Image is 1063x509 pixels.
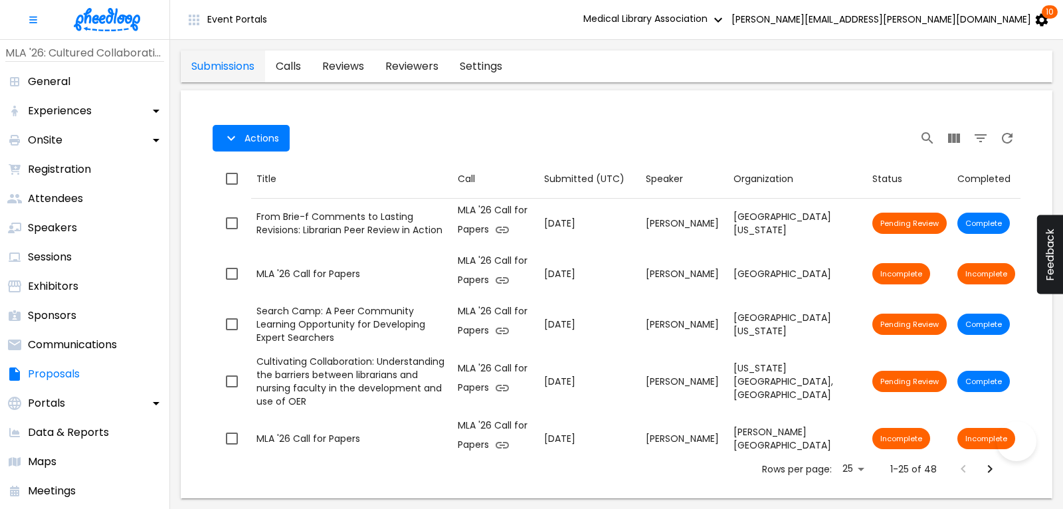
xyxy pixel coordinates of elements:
p: Data & Reports [28,425,109,441]
a: proposals-tab-reviews [312,51,375,82]
div: MLA '26 Call for Papers [458,203,534,243]
p: [DATE] [544,267,635,281]
div: MLA '26 Call for Papers [458,304,534,344]
span: Pending Review [872,376,947,387]
span: 10 [1042,5,1058,19]
span: Complete [957,376,1010,387]
button: View Columns [941,125,967,152]
div: Submission is incomplete [957,263,1015,284]
p: Sessions [28,249,72,265]
span: Complete [957,319,1010,330]
div: MLA '26 Call for Papers [256,267,447,280]
button: Filter Table [967,125,994,152]
span: Event Portals [207,14,267,25]
span: [PERSON_NAME][EMAIL_ADDRESS][PERSON_NAME][DOMAIN_NAME] [731,14,1031,25]
button: Actions [213,125,290,152]
p: [DATE] [544,432,635,446]
p: Portals [28,395,65,411]
button: Next Page [977,456,1003,482]
p: [DATE] [544,318,635,332]
span: Incomplete [872,268,930,279]
div: Submission is incomplete [957,428,1015,449]
div: 25 [837,459,869,478]
button: [PERSON_NAME][EMAIL_ADDRESS][PERSON_NAME][DOMAIN_NAME] 10 [729,7,1052,33]
div: Organization [733,171,793,187]
p: Rows per page: [762,462,832,476]
div: MLA '26 Call for Papers [256,432,447,445]
span: Actions [244,133,279,144]
iframe: Help Scout Beacon - Open [997,421,1036,461]
p: Proposals [28,366,80,382]
a: proposals-tab-settings [449,51,513,82]
div: Submission is complete [957,213,1010,234]
div: Status [872,171,947,187]
div: [PERSON_NAME] [646,318,722,331]
div: proposals tabs [181,51,513,82]
p: Speakers [28,220,77,236]
button: Search [914,125,941,152]
p: MLA '26: Cultured Collaborations [5,45,164,61]
div: Speaker [646,171,722,187]
div: [PERSON_NAME] [646,267,722,280]
button: Event Portals [175,7,278,33]
span: Medical Library Association [583,12,726,25]
div: Table Toolbar [213,117,1020,159]
button: Refresh Page [994,125,1020,152]
div: [PERSON_NAME] [646,375,722,388]
p: 1-25 of 48 [890,462,937,476]
div: Proposal submission has not been completed [872,428,930,449]
div: Proposal is pending review [872,371,947,392]
div: MLA '26 Call for Papers [458,254,534,294]
div: Submitted (UTC) [544,171,625,187]
p: [DATE] [544,217,635,231]
p: [DATE] [544,375,635,389]
p: Experiences [28,103,92,119]
a: proposals-tab-reviewers [375,51,449,82]
span: Refresh Page [994,130,1020,145]
button: Sort [728,167,799,191]
div: [GEOGRAPHIC_DATA][US_STATE] [733,311,862,338]
button: Sort [539,167,630,191]
div: From Brie-f Comments to Lasting Revisions: Librarian Peer Review in Action [256,210,447,237]
p: Communications [28,337,117,353]
div: Submission is complete [957,314,1010,335]
div: MLA '26 Call for Papers [458,419,534,458]
div: [GEOGRAPHIC_DATA] [733,267,862,280]
div: Proposal is pending review [872,314,947,335]
p: General [28,74,70,90]
span: Complete [957,218,1010,229]
div: Completed [957,171,1015,187]
div: [PERSON_NAME] [646,432,722,445]
a: proposals-tab-submissions [181,51,265,82]
div: Proposal is pending review [872,213,947,234]
p: Sponsors [28,308,76,324]
div: Cultivating Collaboration: Understanding the barriers between librarians and nursing faculty in t... [256,355,447,408]
p: Registration [28,161,91,177]
div: Title [256,171,447,187]
span: Pending Review [872,218,947,229]
a: proposals-tab-calls [265,51,312,82]
p: Meetings [28,483,76,499]
div: MLA '26 Call for Papers [458,361,534,401]
div: [PERSON_NAME] [646,217,722,230]
div: [GEOGRAPHIC_DATA][US_STATE] [733,210,862,237]
p: OnSite [28,132,62,148]
p: Maps [28,454,56,470]
div: Call [458,171,534,187]
div: [PERSON_NAME][GEOGRAPHIC_DATA] [733,425,862,452]
p: Attendees [28,191,83,207]
div: Search Camp: A Peer Community Learning Opportunity for Developing Expert Searchers [256,304,447,344]
div: Submission is complete [957,371,1010,392]
span: Incomplete [957,268,1015,279]
span: Incomplete [872,433,930,444]
p: Exhibitors [28,278,78,294]
span: Incomplete [957,433,1015,444]
div: Proposal submission has not been completed [872,263,930,284]
img: logo [74,8,140,31]
button: Medical Library Association [581,7,729,33]
span: Feedback [1044,229,1056,281]
div: [US_STATE][GEOGRAPHIC_DATA], [GEOGRAPHIC_DATA] [733,361,862,401]
span: Pending Review [872,319,947,330]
